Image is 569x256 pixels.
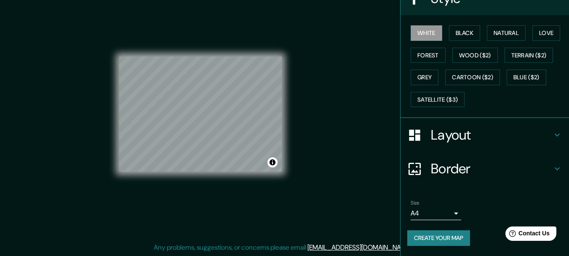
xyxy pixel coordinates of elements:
button: Forest [411,48,446,63]
button: Satellite ($3) [411,92,465,108]
h4: Layout [431,127,552,143]
div: A4 [411,207,461,220]
a: [EMAIL_ADDRESS][DOMAIN_NAME] [307,243,411,252]
canvas: Map [119,57,282,172]
button: White [411,25,442,41]
button: Natural [487,25,526,41]
iframe: Help widget launcher [494,223,560,247]
button: Terrain ($2) [505,48,553,63]
h4: Border [431,160,552,177]
button: Toggle attribution [267,157,278,167]
button: Love [532,25,560,41]
button: Cartoon ($2) [445,70,500,85]
button: Black [449,25,481,41]
button: Blue ($2) [507,70,546,85]
button: Wood ($2) [452,48,498,63]
button: Grey [411,70,438,85]
label: Size [411,199,419,207]
p: Any problems, suggestions, or concerns please email . [154,243,413,253]
button: Create your map [407,230,470,246]
div: Layout [401,118,569,152]
div: Border [401,152,569,186]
